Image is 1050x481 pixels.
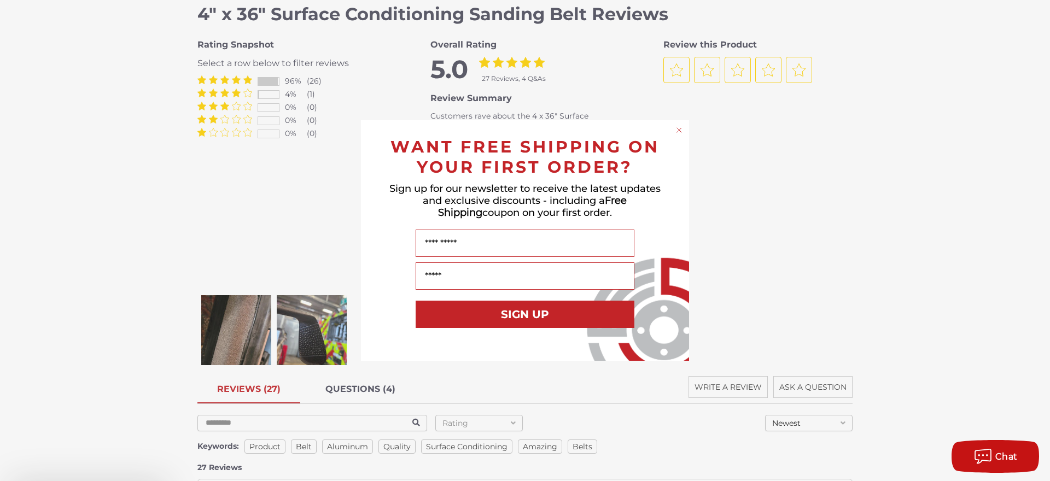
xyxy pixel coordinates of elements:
[390,137,660,177] span: WANT FREE SHIPPING ON YOUR FIRST ORDER?
[674,125,685,136] button: Close dialog
[952,440,1039,473] button: Chat
[438,195,627,219] span: Free Shipping
[995,451,1018,462] span: Chat
[416,301,634,328] button: SIGN UP
[389,183,661,219] span: Sign up for our newsletter to receive the latest updates and exclusive discounts - including a co...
